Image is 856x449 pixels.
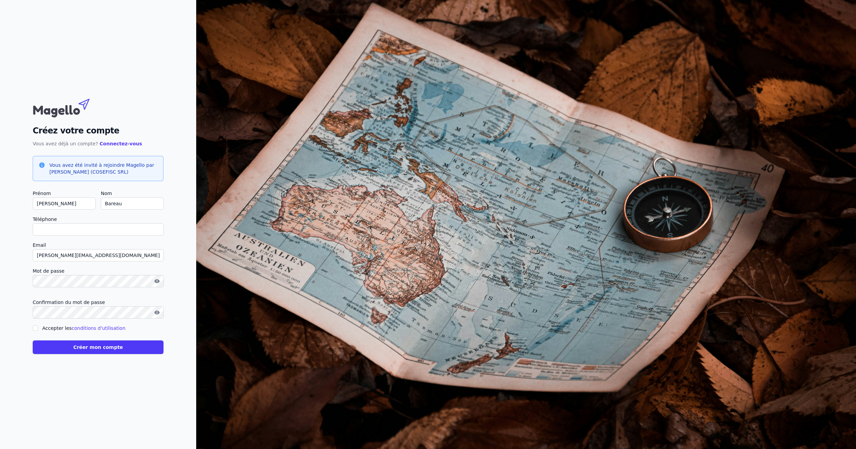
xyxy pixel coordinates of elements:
label: Prénom [33,189,95,197]
img: Magello [33,95,104,119]
h2: Créez votre compte [33,125,164,137]
label: Téléphone [33,215,164,223]
label: Email [33,241,164,249]
label: Mot de passe [33,267,164,275]
h3: Vous avez été invité à rejoindre Magello par [PERSON_NAME] (COSEFISC SRL) [49,162,158,175]
label: Nom [101,189,164,197]
p: Vous avez déjà un compte? [33,140,164,148]
label: Accepter les [42,325,125,331]
a: conditions d'utilisation [72,325,125,331]
label: Confirmation du mot de passe [33,298,164,306]
a: Connectez-vous [99,141,142,146]
button: Créer mon compte [33,340,164,354]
